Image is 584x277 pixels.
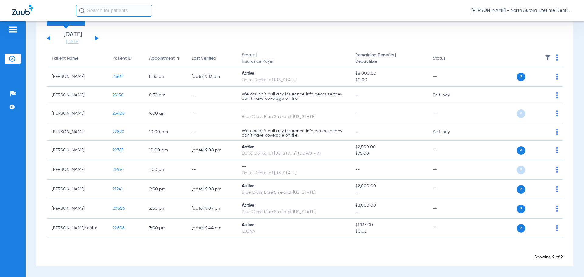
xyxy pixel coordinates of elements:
[144,87,187,104] td: 8:30 AM
[355,130,360,134] span: --
[113,226,125,230] span: 22808
[242,170,346,176] div: Delta Dental of [US_STATE]
[242,228,346,235] div: CIGNA
[355,58,423,65] span: Deductible
[556,54,558,61] img: group-dot-blue.svg
[144,180,187,199] td: 2:00 PM
[355,168,360,172] span: --
[355,209,423,215] span: --
[517,146,525,155] span: P
[144,67,187,87] td: 8:30 AM
[556,92,558,98] img: group-dot-blue.svg
[242,71,346,77] div: Active
[428,104,469,123] td: --
[113,187,123,191] span: 21241
[144,219,187,238] td: 3:00 PM
[187,67,237,87] td: [DATE] 9:13 PM
[556,74,558,80] img: group-dot-blue.svg
[187,87,237,104] td: --
[556,129,558,135] img: group-dot-blue.svg
[47,180,108,199] td: [PERSON_NAME]
[52,55,78,62] div: Patient Name
[517,73,525,81] span: P
[355,222,423,228] span: $1,137.00
[47,87,108,104] td: [PERSON_NAME]
[355,144,423,151] span: $2,500.00
[355,183,423,189] span: $2,000.00
[556,147,558,153] img: group-dot-blue.svg
[8,26,18,33] img: hamburger-icon
[12,5,33,15] img: Zuub Logo
[242,183,346,189] div: Active
[113,93,123,97] span: 23158
[556,206,558,212] img: group-dot-blue.svg
[556,186,558,192] img: group-dot-blue.svg
[242,129,346,137] p: We couldn’t pull any insurance info because they don’t have coverage on file.
[187,199,237,219] td: [DATE] 9:07 PM
[428,141,469,160] td: --
[428,50,469,67] th: Status
[144,141,187,160] td: 10:00 AM
[428,123,469,141] td: Self-pay
[242,58,346,65] span: Insurance Payer
[355,77,423,83] span: $0.00
[144,160,187,180] td: 1:00 PM
[144,123,187,141] td: 10:00 AM
[350,50,428,67] th: Remaining Benefits |
[113,74,123,79] span: 23632
[144,199,187,219] td: 2:50 PM
[113,168,123,172] span: 21654
[113,111,125,116] span: 23408
[52,55,103,62] div: Patient Name
[113,148,124,152] span: 22765
[517,224,525,233] span: P
[47,141,108,160] td: [PERSON_NAME]
[113,130,124,134] span: 22820
[355,189,423,196] span: --
[428,160,469,180] td: --
[47,104,108,123] td: [PERSON_NAME]
[237,50,350,67] th: Status |
[556,167,558,173] img: group-dot-blue.svg
[428,219,469,238] td: --
[47,67,108,87] td: [PERSON_NAME]
[149,55,175,62] div: Appointment
[471,8,572,14] span: [PERSON_NAME] - North Aurora Lifetime Dentistry
[428,87,469,104] td: Self-pay
[192,55,216,62] div: Last Verified
[242,189,346,196] div: Blue Cross Blue Shield of [US_STATE]
[242,92,346,101] p: We couldn’t pull any insurance info because they don’t have coverage on file.
[428,180,469,199] td: --
[113,206,125,211] span: 20556
[556,225,558,231] img: group-dot-blue.svg
[242,209,346,215] div: Blue Cross Blue Shield of [US_STATE]
[355,151,423,157] span: $75.00
[242,164,346,170] div: --
[113,55,132,62] div: Patient ID
[428,67,469,87] td: --
[76,5,152,17] input: Search for patients
[187,123,237,141] td: --
[242,114,346,120] div: Blue Cross Blue Shield of [US_STATE]
[355,228,423,235] span: $0.00
[47,199,108,219] td: [PERSON_NAME]
[242,77,346,83] div: Delta Dental of [US_STATE]
[187,141,237,160] td: [DATE] 9:08 PM
[355,71,423,77] span: $8,000.00
[47,160,108,180] td: [PERSON_NAME]
[545,54,551,61] img: filter.svg
[144,104,187,123] td: 9:00 AM
[517,109,525,118] span: P
[187,219,237,238] td: [DATE] 9:44 PM
[242,107,346,114] div: --
[79,8,85,13] img: Search Icon
[517,166,525,174] span: P
[192,55,232,62] div: Last Verified
[149,55,182,62] div: Appointment
[242,151,346,157] div: Delta Dental of [US_STATE] (DDPA) - AI
[47,219,108,238] td: [PERSON_NAME]/ortho
[517,185,525,194] span: P
[187,180,237,199] td: [DATE] 9:08 PM
[355,93,360,97] span: --
[355,111,360,116] span: --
